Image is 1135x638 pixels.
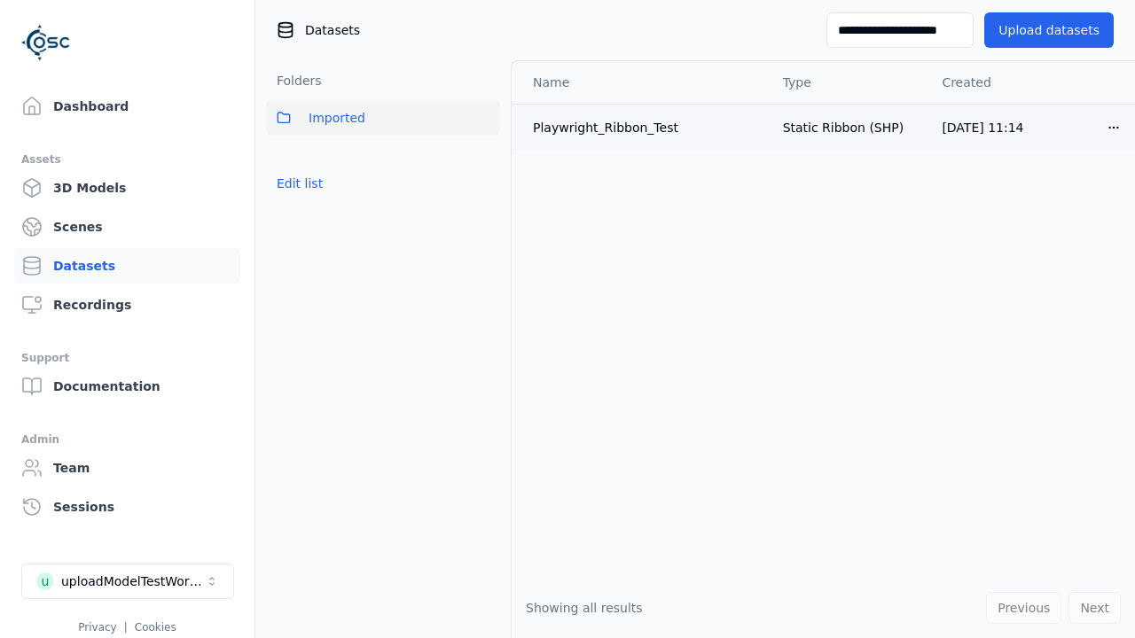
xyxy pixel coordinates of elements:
[769,61,928,104] th: Type
[14,209,240,245] a: Scenes
[78,621,116,634] a: Privacy
[14,489,240,525] a: Sessions
[14,369,240,404] a: Documentation
[14,248,240,284] a: Datasets
[21,429,233,450] div: Admin
[769,104,928,151] td: Static Ribbon (SHP)
[21,18,71,67] img: Logo
[942,121,1023,135] span: [DATE] 11:14
[124,621,128,634] span: |
[135,621,176,634] a: Cookies
[266,72,322,89] h3: Folders
[21,564,234,599] button: Select a workspace
[305,21,360,39] span: Datasets
[14,170,240,206] a: 3D Models
[21,347,233,369] div: Support
[309,107,365,128] span: Imported
[533,119,755,136] div: Playwright_Ribbon_Test
[266,100,500,136] button: Imported
[526,601,643,615] span: Showing all results
[14,89,240,124] a: Dashboard
[61,572,205,590] div: uploadModelTestWorkspace
[266,167,333,199] button: Edit list
[14,287,240,323] a: Recordings
[512,61,769,104] th: Name
[36,572,54,590] div: u
[21,149,233,170] div: Assets
[928,61,1092,104] th: Created
[14,450,240,486] a: Team
[984,12,1114,48] button: Upload datasets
